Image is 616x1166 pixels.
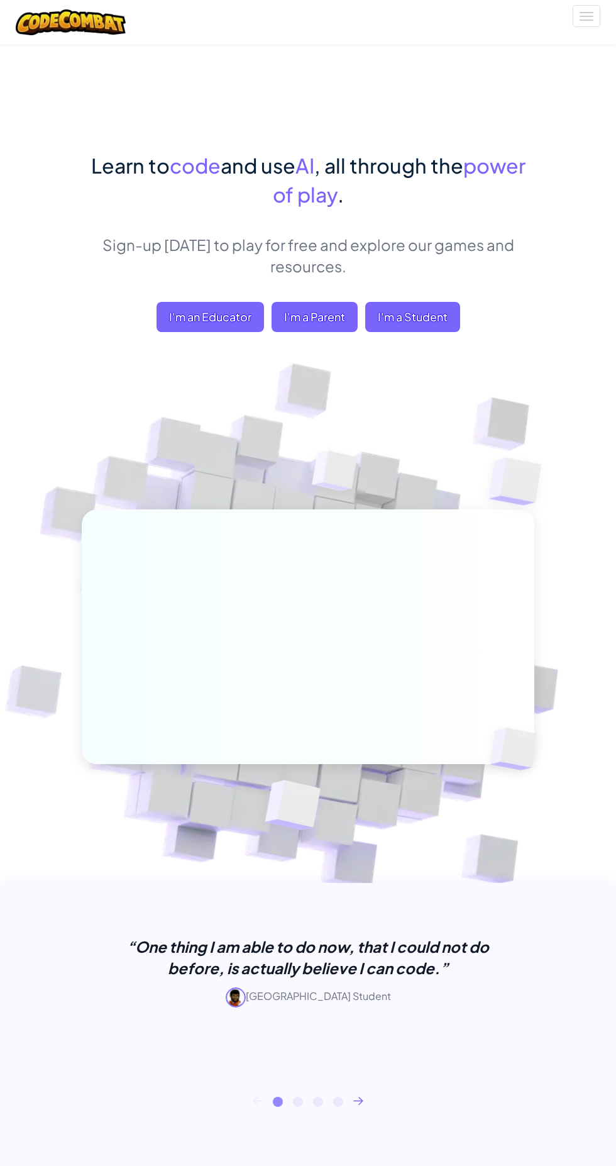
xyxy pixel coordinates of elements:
button: 3 [313,1097,323,1107]
a: I'm an Educator [157,302,264,332]
img: avatar [226,987,246,1008]
span: , all through the [314,153,463,178]
span: code [170,153,221,178]
span: Learn to [91,153,170,178]
img: Overlap cubes [468,699,569,798]
a: I'm a Parent [272,302,358,332]
p: [GEOGRAPHIC_DATA] Student [126,987,490,1008]
span: and use [221,153,295,178]
img: Overlap cubes [287,424,384,525]
img: Overlap cubes [462,425,580,540]
img: Overlap cubes [232,752,353,864]
span: . [338,182,344,207]
button: 1 [273,1097,283,1107]
button: 4 [333,1097,343,1107]
button: I'm a Student [365,302,460,332]
img: CodeCombat logo [16,9,126,35]
button: 2 [293,1097,303,1107]
p: Sign-up [DATE] to play for free and explore our games and resources. [82,234,534,277]
p: “One thing I am able to do now, that I could not do before, is actually believe I can code.” [126,936,490,979]
span: AI [295,153,314,178]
